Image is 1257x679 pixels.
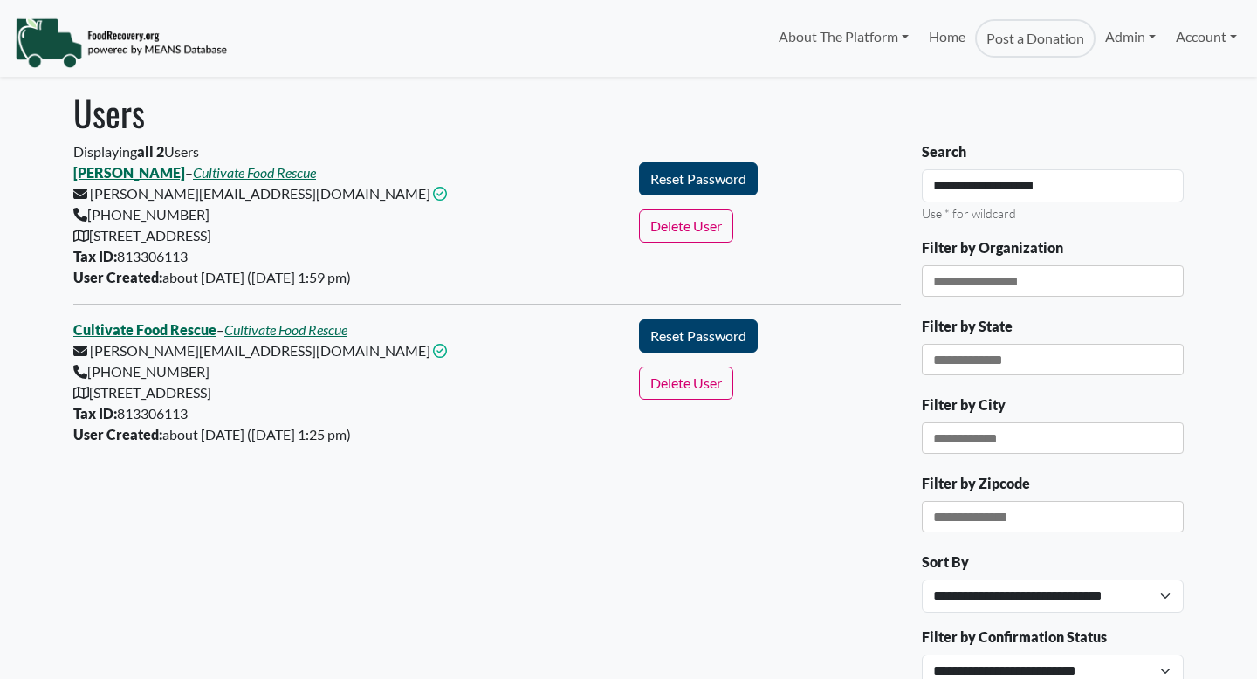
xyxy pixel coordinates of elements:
i: This email address is confirmed. [433,344,447,358]
label: Filter by Organization [922,237,1063,258]
b: User Created: [73,426,162,442]
b: Tax ID: [73,405,117,422]
i: This email address is confirmed. [433,187,447,201]
small: Use * for wildcard [922,206,1016,221]
img: NavigationLogo_FoodRecovery-91c16205cd0af1ed486a0f1a7774a6544ea792ac00100771e7dd3ec7c0e58e41.png [15,17,227,69]
a: Account [1166,19,1247,54]
a: Post a Donation [975,19,1096,58]
label: Search [922,141,966,162]
b: User Created: [73,269,162,285]
a: Cultivate Food Rescue [193,164,316,181]
button: Reset Password [639,162,758,195]
label: Filter by Confirmation Status [922,627,1107,648]
label: Filter by Zipcode [922,473,1030,494]
div: – [PERSON_NAME][EMAIL_ADDRESS][DOMAIN_NAME] [PHONE_NUMBER] [STREET_ADDRESS] 813306113 about [DATE... [63,319,628,445]
h1: Users [73,92,1184,134]
a: Admin [1096,19,1165,54]
div: Displaying Users [73,141,901,445]
button: Delete User [639,367,733,400]
button: Delete User [639,209,733,243]
a: About The Platform [769,19,918,54]
div: – [PERSON_NAME][EMAIL_ADDRESS][DOMAIN_NAME] [PHONE_NUMBER] [STREET_ADDRESS] 813306113 about [DATE... [63,162,628,288]
label: Sort By [922,552,969,573]
a: Home [918,19,974,58]
a: Cultivate Food Rescue [224,321,347,338]
b: Tax ID: [73,248,117,264]
a: [PERSON_NAME] [73,164,185,181]
button: Reset Password [639,319,758,353]
label: Filter by State [922,316,1013,337]
a: Cultivate Food Rescue [73,321,216,338]
b: all 2 [137,143,164,160]
label: Filter by City [922,394,1006,415]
